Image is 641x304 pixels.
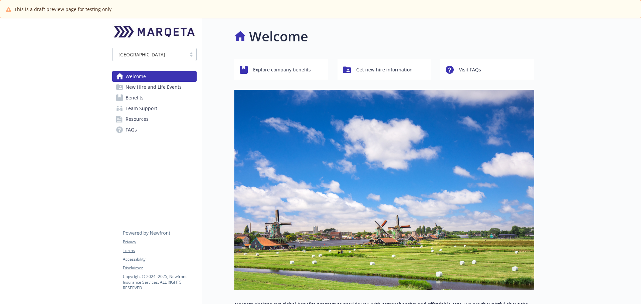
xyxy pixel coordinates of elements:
[126,124,137,135] span: FAQs
[112,92,197,103] a: Benefits
[126,103,157,114] span: Team Support
[123,265,196,271] a: Disclaimer
[126,92,144,103] span: Benefits
[123,256,196,262] a: Accessibility
[249,26,308,46] h1: Welcome
[126,82,182,92] span: New Hire and Life Events
[112,103,197,114] a: Team Support
[112,82,197,92] a: New Hire and Life Events
[126,71,146,82] span: Welcome
[123,274,196,291] p: Copyright © 2024 - 2025 , Newfront Insurance Services, ALL RIGHTS RESERVED
[116,51,183,58] span: [GEOGRAPHIC_DATA]
[234,90,534,290] img: overview page banner
[126,114,149,124] span: Resources
[123,248,196,254] a: Terms
[253,63,311,76] span: Explore company benefits
[123,239,196,245] a: Privacy
[119,51,165,58] span: [GEOGRAPHIC_DATA]
[440,60,534,79] button: Visit FAQs
[338,60,431,79] button: Get new hire information
[234,60,328,79] button: Explore company benefits
[14,6,112,13] span: This is a draft preview page for testing only
[112,114,197,124] a: Resources
[112,71,197,82] a: Welcome
[356,63,413,76] span: Get new hire information
[459,63,481,76] span: Visit FAQs
[112,124,197,135] a: FAQs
